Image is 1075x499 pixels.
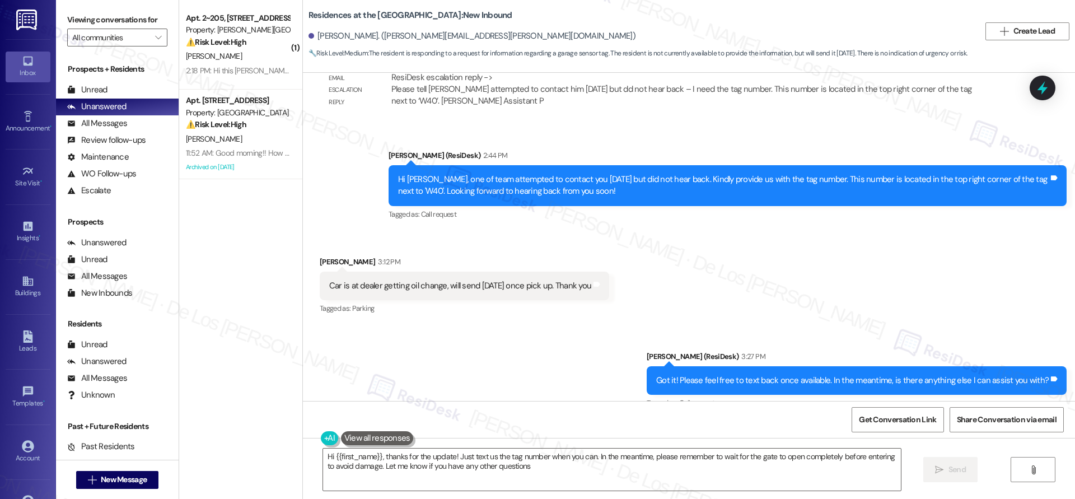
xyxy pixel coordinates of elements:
div: Unanswered [67,356,127,367]
div: Apt. 2~205, [STREET_ADDRESS] [186,12,289,24]
i:  [1029,465,1037,474]
button: Send [923,457,978,482]
label: Viewing conversations for [67,11,167,29]
div: Prospects [56,216,179,228]
div: 2:44 PM [480,150,507,161]
div: Unanswered [67,237,127,249]
div: [PERSON_NAME]. ([PERSON_NAME][EMAIL_ADDRESS][PERSON_NAME][DOMAIN_NAME]) [309,30,635,42]
span: • [39,232,40,240]
div: Residents [56,318,179,330]
i:  [935,465,943,474]
i:  [1000,27,1008,36]
div: WO Follow-ups [67,168,136,180]
div: Unread [67,254,107,265]
b: Residences at the [GEOGRAPHIC_DATA]: New Inbound [309,10,512,21]
input: All communities [72,29,149,46]
div: [PERSON_NAME] [320,256,609,272]
div: Tagged as: [320,300,609,316]
div: Archived on [DATE] [185,160,291,174]
div: 3:27 PM [739,351,765,362]
a: Site Visit • [6,162,50,192]
a: Account [6,437,50,467]
div: Hi [PERSON_NAME], one of team attempted to contact you [DATE] but did not hear back. Kindly provi... [398,174,1049,198]
div: Apt. [STREET_ADDRESS] [186,95,289,106]
span: • [50,123,52,130]
div: Prospects + Residents [56,63,179,75]
span: [PERSON_NAME] [186,134,242,144]
img: ResiDesk Logo [16,10,39,30]
div: 2:18 PM: Hi this [PERSON_NAME] from #2 apt 205 I was on vacation came back [DATE] and I saw 👀 my ... [186,66,840,76]
div: Car is at dealer getting oil change, will send [DATE] once pick up. Thank you [329,280,591,292]
div: Unknown [67,389,115,401]
div: [PERSON_NAME] (ResiDesk) [647,351,1067,366]
button: Create Lead [985,22,1069,40]
button: New Message [76,471,159,489]
span: • [40,178,42,185]
div: All Messages [67,118,127,129]
i:  [155,33,161,42]
div: Property: [GEOGRAPHIC_DATA] [186,107,289,119]
div: All Messages [67,271,127,282]
strong: ⚠️ Risk Level: High [186,119,246,129]
span: Get Conversation Link [859,414,936,426]
strong: 🔧 Risk Level: Medium [309,49,368,58]
div: [PERSON_NAME] (ResiDesk) [389,150,1067,165]
div: Maintenance [67,151,129,163]
button: Get Conversation Link [852,407,943,432]
a: Buildings [6,272,50,302]
div: Past + Future Residents [56,421,179,432]
div: Email escalation reply [329,72,372,108]
div: Unanswered [67,101,127,113]
span: New Message [101,474,147,486]
div: Got it! Please feel free to text back once available. In the meantime, is there anything else I c... [656,375,1049,386]
a: Insights • [6,217,50,247]
span: Call request [679,398,714,408]
div: 3:12 PM [375,256,400,268]
span: Create Lead [1013,25,1055,37]
div: Unread [67,84,107,96]
a: Templates • [6,382,50,412]
span: Call request [421,209,456,219]
div: Property: [PERSON_NAME][GEOGRAPHIC_DATA] Apartments [186,24,289,36]
strong: ⚠️ Risk Level: High [186,37,246,47]
a: Leads [6,327,50,357]
div: New Inbounds [67,287,132,299]
textarea: Hi {{first_name}}, thanks for the update! Just text us the tag number when you can. In the meanti... [323,449,901,491]
i:  [88,475,96,484]
div: Tagged as: [647,395,1067,411]
div: Past Residents [67,441,135,453]
span: [PERSON_NAME] [186,51,242,61]
div: Unread [67,339,107,351]
div: Escalate [67,185,111,197]
div: Review follow-ups [67,134,146,146]
span: : The resident is responding to a request for information regarding a garage sensor tag. The resi... [309,48,967,59]
div: 11:52 AM: Good morning!! How are you? Thank you very much [186,148,384,158]
div: All Messages [67,372,127,384]
span: Share Conversation via email [957,414,1057,426]
span: • [43,398,45,405]
a: Inbox [6,52,50,82]
span: Send [948,464,966,475]
span: Parking [352,304,374,313]
div: ResiDesk escalation reply -> Please tell [PERSON_NAME] attempted to contact him [DATE] but dd not... [391,72,971,107]
button: Share Conversation via email [950,407,1064,432]
div: Tagged as: [389,206,1067,222]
